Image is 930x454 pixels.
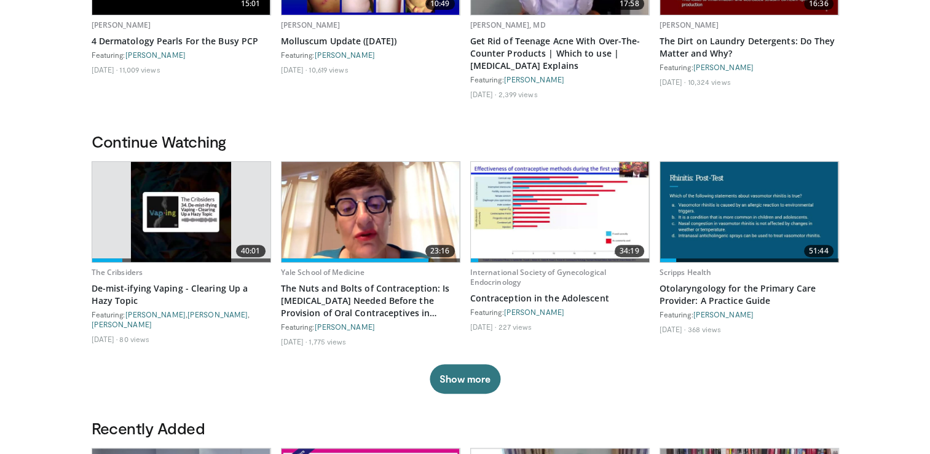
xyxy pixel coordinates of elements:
[92,320,152,329] a: [PERSON_NAME]
[470,20,546,30] a: [PERSON_NAME], MD
[470,307,650,317] div: Featuring:
[498,322,532,332] li: 227 views
[92,132,839,151] h3: Continue Watching
[125,50,186,59] a: [PERSON_NAME]
[282,162,460,262] img: ec7646f7-8f5a-4930-9631-e28e84463b34.620x360_q85_upscale.jpg
[470,35,650,72] a: Get Rid of Teenage Acne With Over-The-Counter Products | Which to use | [MEDICAL_DATA] Explains
[309,65,348,74] li: 10,619 views
[470,74,650,84] div: Featuring:
[470,322,497,332] li: [DATE]
[281,35,460,47] a: Molluscum Update ([DATE])
[125,310,186,319] a: [PERSON_NAME]
[92,418,839,438] h3: Recently Added
[282,162,460,262] a: 23:16
[236,245,266,257] span: 40:01
[660,162,838,262] img: 3dbd97aa-9f16-4bf3-a102-8d0e73e47235.620x360_q85_upscale.jpg
[187,310,248,319] a: [PERSON_NAME]
[281,50,460,60] div: Featuring:
[92,282,271,307] a: De-mist-ifying Vaping - Clearing Up a Hazy Topic
[470,292,650,305] a: Contraception in the Adolescent
[425,245,455,257] span: 23:16
[119,334,149,344] li: 80 views
[693,63,754,71] a: [PERSON_NAME]
[660,62,839,72] div: Featuring:
[281,267,365,277] a: Yale School of Medicine
[92,50,271,60] div: Featuring:
[693,310,754,319] a: [PERSON_NAME]
[498,89,537,99] li: 2,399 views
[131,162,231,262] img: 29570c75-9c40-4996-964f-82ddf1d12a5c.620x360_q85_upscale.jpg
[315,50,375,59] a: [PERSON_NAME]
[660,162,838,262] a: 51:44
[281,322,460,332] div: Featuring:
[92,162,270,262] a: 40:01
[687,77,730,87] li: 10,324 views
[470,89,497,99] li: [DATE]
[470,267,607,287] a: International Society of Gynecological Endocrinology
[660,309,839,319] div: Featuring:
[315,322,375,331] a: [PERSON_NAME]
[92,267,143,277] a: The Cribsiders
[309,337,346,346] li: 1,775 views
[660,77,686,87] li: [DATE]
[504,308,564,316] a: [PERSON_NAME]
[92,65,118,74] li: [DATE]
[281,65,307,74] li: [DATE]
[660,267,712,277] a: Scripps Health
[615,245,644,257] span: 34:19
[119,65,160,74] li: 11,009 views
[687,324,721,334] li: 368 views
[804,245,833,257] span: 51:44
[92,20,151,30] a: [PERSON_NAME]
[92,35,271,47] a: 4 Dermatology Pearls For the Busy PCP
[281,337,307,346] li: [DATE]
[281,20,341,30] a: [PERSON_NAME]
[471,162,649,262] img: 6f7a51d8-976a-4c61-bed4-299b95faf32f.620x360_q85_upscale.jpg
[504,75,564,84] a: [PERSON_NAME]
[660,282,839,307] a: Otolaryngology for the Primary Care Provider: A Practice Guide
[471,162,649,262] a: 34:19
[660,20,719,30] a: [PERSON_NAME]
[281,282,460,319] a: The Nuts and Bolts of Contraception: Is [MEDICAL_DATA] Needed Before the Provision of Oral Contra...
[92,334,118,344] li: [DATE]
[660,35,839,60] a: The Dirt on Laundry Detergents: Do They Matter and Why?
[660,324,686,334] li: [DATE]
[430,364,500,394] button: Show more
[92,309,271,329] div: Featuring: , ,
